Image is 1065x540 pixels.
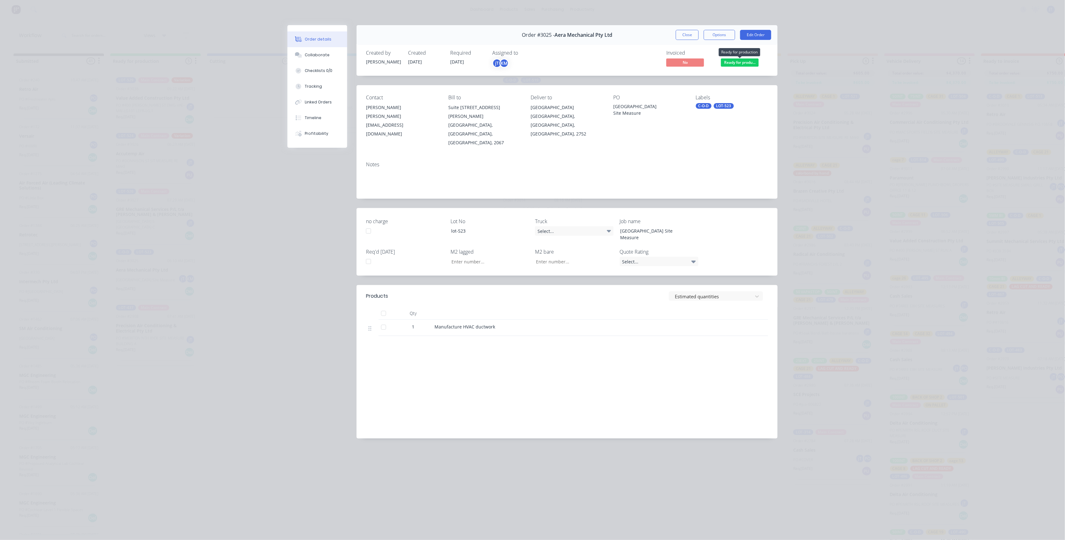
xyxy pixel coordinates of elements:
label: Req'd [DATE] [366,248,445,256]
div: [PERSON_NAME] [366,58,401,65]
button: Close [676,30,699,40]
span: Aera Mechanical Pty Ltd [554,32,612,38]
div: Products [366,292,388,300]
button: Ready for produ... [721,58,759,68]
button: jTKM [492,58,509,68]
button: Timeline [287,110,347,126]
div: Checklists 0/0 [305,68,333,74]
span: No [666,58,704,66]
div: Profitability [305,131,329,136]
div: [PERSON_NAME][EMAIL_ADDRESS][DOMAIN_NAME] [366,112,438,138]
div: lot-523 [446,226,525,235]
span: Order #3025 - [522,32,554,38]
button: Tracking [287,79,347,94]
button: Order details [287,31,347,47]
div: Select... [620,257,698,266]
div: C-O-D [696,103,712,109]
div: Linked Orders [305,99,332,105]
div: Created [408,50,443,56]
div: Deliver to [531,95,603,101]
label: Quote Rating [620,248,698,256]
div: PO [613,95,685,101]
div: Assigned to [492,50,555,56]
span: [DATE] [450,59,464,65]
label: M2 lagged [451,248,529,256]
div: Order details [305,36,332,42]
div: Ready for production [719,48,760,56]
div: Qty [394,307,432,320]
button: Collaborate [287,47,347,63]
label: Job name [620,218,698,225]
div: [GEOGRAPHIC_DATA] Site Measure [615,226,694,242]
label: Truck [535,218,614,225]
div: Created by [366,50,401,56]
button: Linked Orders [287,94,347,110]
div: Required [450,50,485,56]
div: [PERSON_NAME] [366,103,438,112]
div: Labels [696,95,768,101]
input: Enter number... [446,257,529,266]
div: Invoiced [666,50,713,56]
input: Enter number... [531,257,614,266]
div: Suite [STREET_ADDRESS][PERSON_NAME][GEOGRAPHIC_DATA], [GEOGRAPHIC_DATA], [GEOGRAPHIC_DATA], 2067 [448,103,521,147]
label: Lot No [451,218,529,225]
div: Bill to [448,95,521,101]
div: [GEOGRAPHIC_DATA][GEOGRAPHIC_DATA], [GEOGRAPHIC_DATA], [GEOGRAPHIC_DATA], 2752 [531,103,603,138]
div: [GEOGRAPHIC_DATA], [GEOGRAPHIC_DATA], [GEOGRAPHIC_DATA], 2752 [531,112,603,138]
div: Suite [STREET_ADDRESS][PERSON_NAME] [448,103,521,121]
label: no charge [366,218,445,225]
div: [PERSON_NAME][PERSON_NAME][EMAIL_ADDRESS][DOMAIN_NAME] [366,103,438,138]
span: 1 [412,323,414,330]
button: Edit Order [740,30,771,40]
div: jT [492,58,502,68]
div: Timeline [305,115,322,121]
div: Select... [535,226,614,236]
div: KM [500,58,509,68]
label: M2 bare [535,248,614,256]
div: Tracking [305,84,322,89]
button: Options [704,30,735,40]
span: Ready for produ... [721,58,759,66]
span: Manufacture HVAC ductwork [434,324,495,330]
div: Notes [366,162,768,168]
div: Contact [366,95,438,101]
span: [DATE] [408,59,422,65]
div: Collaborate [305,52,330,58]
button: Checklists 0/0 [287,63,347,79]
div: [GEOGRAPHIC_DATA] [531,103,603,112]
div: [GEOGRAPHIC_DATA] Site Measure [613,103,685,116]
button: Profitability [287,126,347,141]
div: LOT-523 [714,103,734,109]
div: [GEOGRAPHIC_DATA], [GEOGRAPHIC_DATA], [GEOGRAPHIC_DATA], 2067 [448,121,521,147]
